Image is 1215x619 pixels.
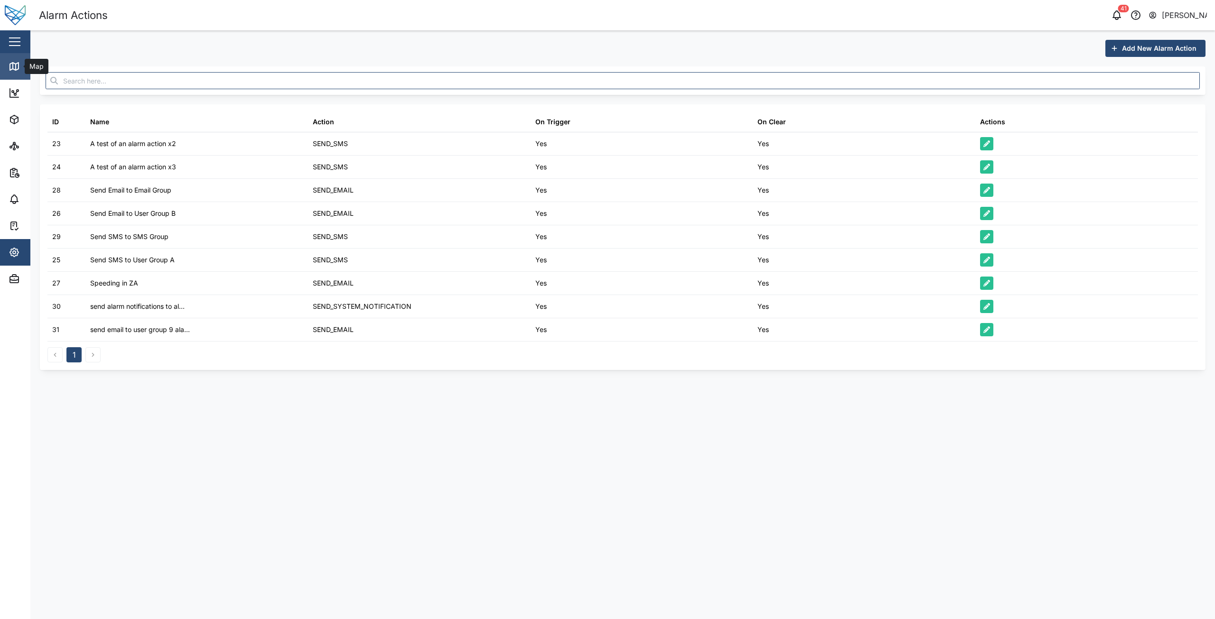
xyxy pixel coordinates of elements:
[25,141,47,151] div: Sites
[90,278,138,288] div: Speeding in ZA
[52,162,61,172] div: 24
[1118,5,1129,12] div: 41
[66,347,82,362] button: 1
[90,231,168,242] div: Send SMS to SMS Group
[313,139,348,149] div: SEND_SMS
[90,185,171,195] div: Send Email to Email Group
[90,301,185,312] div: send alarm notifications to al...
[52,255,60,265] div: 25
[25,221,51,231] div: Tasks
[25,167,57,178] div: Reports
[25,274,53,284] div: Admin
[535,324,547,335] div: Yes
[757,139,769,149] div: Yes
[25,61,46,72] div: Map
[313,324,354,335] div: SEND_EMAIL
[535,278,547,288] div: Yes
[313,278,354,288] div: SEND_EMAIL
[535,301,547,312] div: Yes
[52,301,61,312] div: 30
[757,185,769,195] div: Yes
[757,117,786,127] div: On Clear
[1122,40,1196,56] span: Add New Alarm Action
[25,247,58,258] div: Settings
[757,208,769,219] div: Yes
[757,324,769,335] div: Yes
[52,231,61,242] div: 29
[313,162,348,172] div: SEND_SMS
[757,255,769,265] div: Yes
[980,117,1005,127] div: Actions
[535,231,547,242] div: Yes
[313,231,348,242] div: SEND_SMS
[313,185,354,195] div: SEND_EMAIL
[535,117,570,127] div: On Trigger
[535,139,547,149] div: Yes
[25,114,54,125] div: Assets
[90,208,176,219] div: Send Email to User Group B
[52,208,61,219] div: 26
[535,162,547,172] div: Yes
[757,301,769,312] div: Yes
[52,278,60,288] div: 27
[52,185,61,195] div: 28
[535,208,547,219] div: Yes
[1148,9,1207,22] button: [PERSON_NAME]
[757,162,769,172] div: Yes
[52,117,59,127] div: ID
[313,255,348,265] div: SEND_SMS
[46,72,1200,89] input: Search here...
[25,194,54,204] div: Alarms
[52,139,61,149] div: 23
[5,5,26,26] img: Main Logo
[1105,40,1206,57] button: Add New Alarm Action
[25,88,67,98] div: Dashboard
[90,162,176,172] div: A test of an alarm action x3
[39,7,108,24] div: Alarm Actions
[90,117,109,127] div: Name
[52,324,59,335] div: 31
[313,117,334,127] div: Action
[757,231,769,242] div: Yes
[313,208,354,219] div: SEND_EMAIL
[90,139,176,149] div: A test of an alarm action x2
[535,255,547,265] div: Yes
[313,301,411,312] div: SEND_SYSTEM_NOTIFICATION
[90,255,175,265] div: Send SMS to User Group A
[757,278,769,288] div: Yes
[535,185,547,195] div: Yes
[90,324,190,335] div: send email to user group 9 ala...
[1162,9,1207,21] div: [PERSON_NAME]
